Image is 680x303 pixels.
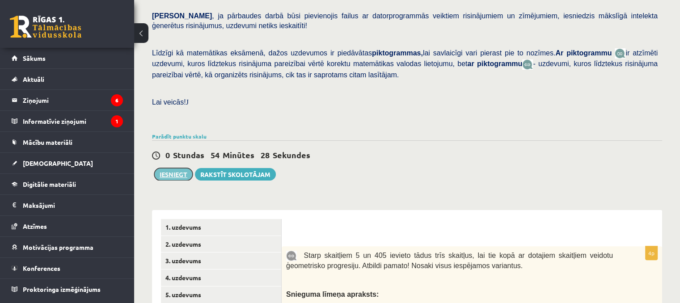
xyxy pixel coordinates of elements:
[111,115,123,127] i: 1
[195,168,276,181] a: Rakstīt skolotājam
[152,60,658,78] span: - uzdevumi, kuros līdztekus risinājuma pareizībai vērtē, kā organizēts risinājums, cik tas ir sap...
[23,180,76,188] span: Digitālie materiāli
[291,231,294,235] img: Balts.png
[12,195,123,215] a: Maksājumi
[173,150,204,160] span: Stundas
[152,12,658,29] span: , ja pārbaudes darbā būsi pievienojis failus ar datorprogrammās veiktiem risinājumiem un zīmējumi...
[23,159,93,167] span: [DEMOGRAPHIC_DATA]
[23,222,47,230] span: Atzīmes
[12,132,123,152] a: Mācību materiāli
[23,75,44,83] span: Aktuāli
[372,49,423,57] b: piktogrammas,
[161,252,281,269] a: 3. uzdevums
[161,269,281,286] a: 4. uzdevums
[23,264,60,272] span: Konferences
[12,174,123,194] a: Digitālie materiāli
[12,48,123,68] a: Sākums
[12,153,123,173] a: [DEMOGRAPHIC_DATA]
[111,94,123,106] i: 6
[161,236,281,252] a: 2. uzdevums
[23,138,72,146] span: Mācību materiāli
[286,251,297,261] img: 9k=
[522,59,533,70] img: wKvN42sLe3LLwAAAABJRU5ErkJggg==
[152,133,207,140] a: Parādīt punktu skalu
[555,49,612,57] b: Ar piktogrammu
[615,48,625,59] img: JfuEzvunn4EvwAAAAASUVORK5CYII=
[12,90,123,110] a: Ziņojumi6
[12,237,123,257] a: Motivācijas programma
[165,150,170,160] span: 0
[286,252,613,269] span: Starp skaitļiem 5 un 405 ievieto tādus trīs skaitļus, lai tie kopā ar dotajiem skaitļiem veidotu ...
[23,195,123,215] legend: Maksājumi
[12,258,123,278] a: Konferences
[10,16,81,38] a: Rīgas 1. Tālmācības vidusskola
[12,69,123,89] a: Aktuāli
[23,54,46,62] span: Sākums
[467,60,522,67] b: ar piktogrammu
[161,219,281,236] a: 1. uzdevums
[23,285,101,293] span: Proktoringa izmēģinājums
[286,290,379,298] span: Snieguma līmeņa apraksts:
[261,150,270,160] span: 28
[273,150,310,160] span: Sekundes
[211,150,220,160] span: 54
[223,150,254,160] span: Minūtes
[23,111,123,131] legend: Informatīvie ziņojumi
[152,49,615,57] span: Līdzīgi kā matemātikas eksāmenā, dažos uzdevumos ir piedāvātas lai savlaicīgi vari pierast pie to...
[152,98,186,106] span: Lai veicās!
[154,168,193,181] button: Iesniegt
[9,9,362,18] body: Bagātinātā teksta redaktors, wiswyg-editor-user-answer-47024963028940
[23,90,123,110] legend: Ziņojumi
[645,246,658,260] p: 4p
[152,12,212,20] span: [PERSON_NAME]
[12,111,123,131] a: Informatīvie ziņojumi1
[12,216,123,236] a: Atzīmes
[23,243,93,251] span: Motivācijas programma
[12,279,123,299] a: Proktoringa izmēģinājums
[186,98,189,106] span: J
[161,286,281,303] a: 5. uzdevums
